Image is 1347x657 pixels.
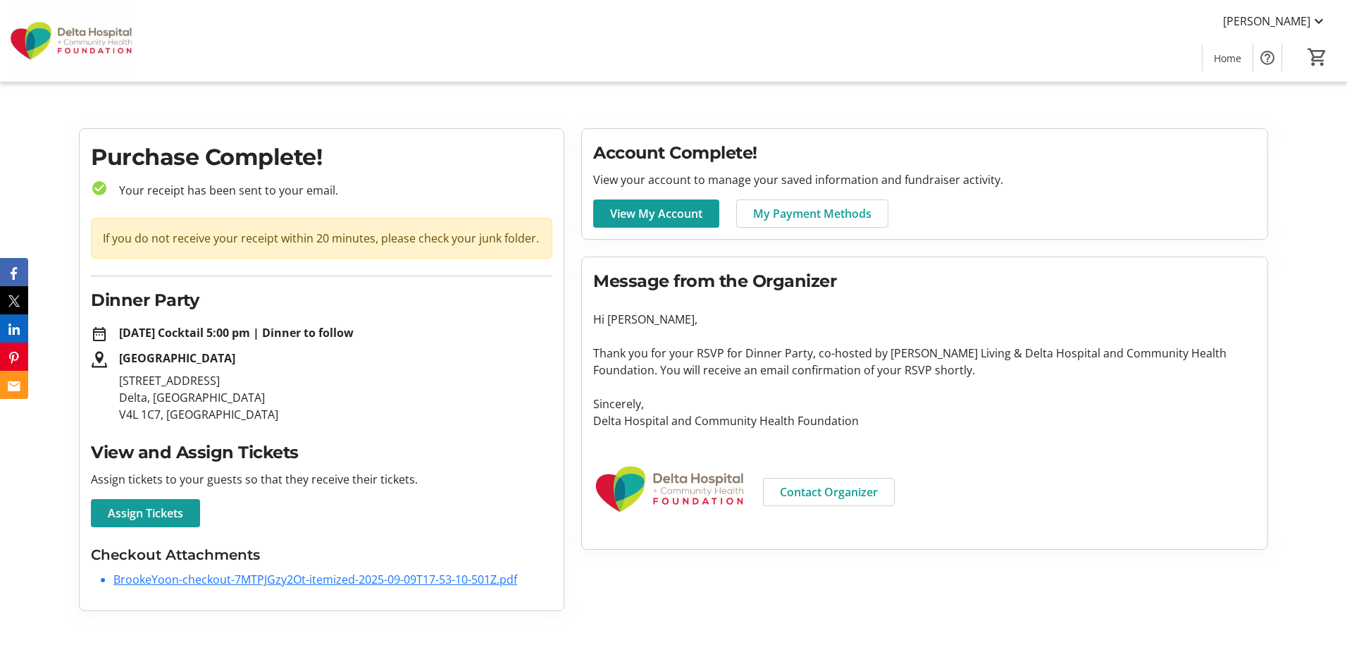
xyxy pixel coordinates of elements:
button: [PERSON_NAME] [1212,10,1339,32]
strong: [DATE] Cocktail 5:00 pm | Dinner to follow [119,325,354,340]
h1: Purchase Complete! [91,140,552,174]
p: View your account to manage your saved information and fundraiser activity. [593,171,1256,188]
img: Delta Hospital and Community Health Foundation logo [593,446,746,532]
mat-icon: date_range [91,326,108,343]
span: My Payment Methods [753,205,871,222]
h2: Message from the Organizer [593,269,1256,294]
h2: Account Complete! [593,140,1256,166]
p: [STREET_ADDRESS] Delta, [GEOGRAPHIC_DATA] V4L 1C7, [GEOGRAPHIC_DATA] [119,372,552,423]
p: Thank you for your RSVP for Dinner Party, co-hosted by [PERSON_NAME] Living & Delta Hospital and ... [593,345,1256,379]
span: Contact Organizer [780,484,878,501]
button: Cart [1305,44,1330,70]
a: Home [1203,45,1253,71]
a: Assign Tickets [91,499,200,527]
p: Assign tickets to your guests so that they receive their tickets. [91,471,552,488]
span: View My Account [610,205,702,222]
p: Your receipt has been sent to your email. [108,182,552,199]
span: Home [1214,51,1241,66]
a: BrookeYoon-checkout-7MTPJGzy2Ot-itemized-2025-09-09T17-53-10-501Z.pdf [113,572,517,587]
div: If you do not receive your receipt within 20 minutes, please check your junk folder. [91,218,552,259]
p: Hi [PERSON_NAME], [593,311,1256,328]
a: My Payment Methods [736,199,888,228]
span: [PERSON_NAME] [1223,13,1310,30]
img: Delta Hospital and Community Health Foundation's Logo [8,6,134,76]
p: Sincerely, [593,395,1256,412]
h3: Checkout Attachments [91,544,552,565]
mat-icon: check_circle [91,180,108,197]
p: Delta Hospital and Community Health Foundation [593,412,1256,429]
button: Help [1253,44,1281,72]
a: View My Account [593,199,719,228]
strong: [GEOGRAPHIC_DATA] [119,350,235,366]
span: Assign Tickets [108,505,183,522]
h2: View and Assign Tickets [91,440,552,465]
h2: Dinner Party [91,288,552,313]
a: Contact Organizer [763,478,895,506]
